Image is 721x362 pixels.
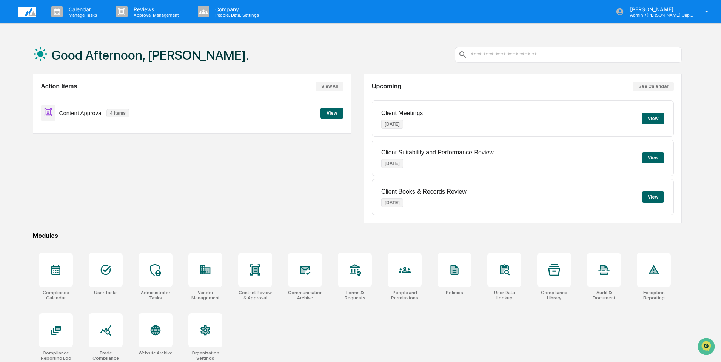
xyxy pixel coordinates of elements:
a: View [320,109,343,116]
p: People, Data, Settings [209,12,263,18]
a: 🔎Data Lookup [5,106,51,120]
div: Compliance Calendar [39,290,73,300]
p: [PERSON_NAME] [624,6,694,12]
p: How can we help? [8,16,137,28]
div: Forms & Requests [338,290,372,300]
p: Calendar [63,6,101,12]
p: Content Approval [59,110,103,116]
div: 🖐️ [8,96,14,102]
span: Preclearance [15,95,49,103]
p: Client Meetings [381,110,423,117]
p: Company [209,6,263,12]
p: Client Suitability and Performance Review [381,149,494,156]
span: Data Lookup [15,109,48,117]
p: [DATE] [381,159,403,168]
div: Modules [33,232,682,239]
p: [DATE] [381,198,403,207]
button: View [320,108,343,119]
span: Attestations [62,95,94,103]
div: 🔎 [8,110,14,116]
h2: Upcoming [372,83,401,90]
button: View All [316,82,343,91]
p: [DATE] [381,120,403,129]
div: Compliance Library [537,290,571,300]
h1: Good Afternoon, [PERSON_NAME]. [52,48,249,63]
div: We're available if you need us! [26,65,96,71]
p: 4 items [106,109,129,117]
div: Start new chat [26,58,124,65]
div: Vendor Management [188,290,222,300]
h2: Action Items [41,83,77,90]
button: Start new chat [128,60,137,69]
span: Pylon [75,128,91,134]
p: Client Books & Records Review [381,188,467,195]
img: 1746055101610-c473b297-6a78-478c-a979-82029cc54cd1 [8,58,21,71]
a: 🗄️Attestations [52,92,97,106]
div: Exception Reporting [637,290,671,300]
input: Clear [20,34,125,42]
p: Approval Management [128,12,183,18]
button: See Calendar [633,82,674,91]
a: 🖐️Preclearance [5,92,52,106]
div: People and Permissions [388,290,422,300]
button: View [642,191,664,203]
div: Compliance Reporting Log [39,350,73,361]
div: Website Archive [139,350,173,356]
button: View [642,152,664,163]
div: User Data Lookup [487,290,521,300]
p: Admin • [PERSON_NAME] Capital Management [624,12,694,18]
iframe: Open customer support [697,337,717,357]
div: 🗄️ [55,96,61,102]
p: Manage Tasks [63,12,101,18]
p: Reviews [128,6,183,12]
div: Audit & Document Logs [587,290,621,300]
div: Policies [446,290,463,295]
div: Content Review & Approval [238,290,272,300]
a: Powered byPylon [53,128,91,134]
div: Administrator Tasks [139,290,173,300]
button: View [642,113,664,124]
div: Trade Compliance [89,350,123,361]
div: Communications Archive [288,290,322,300]
img: logo [18,7,36,17]
div: Organization Settings [188,350,222,361]
div: User Tasks [94,290,118,295]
